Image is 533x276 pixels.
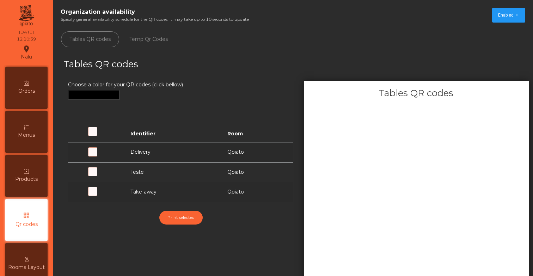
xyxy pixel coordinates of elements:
button: Print selected [159,211,203,224]
button: Enabled [492,8,525,23]
span: Products [15,176,38,183]
div: Nalu [21,44,32,61]
th: Identifier [126,122,223,142]
span: Menus [18,131,35,139]
td: Qpiato [223,142,293,162]
i: qr_code [23,212,30,219]
span: Qr codes [16,221,38,228]
label: Choose a color for your QR codes (click bellow) [68,81,183,88]
div: [DATE] [19,29,34,35]
td: Qpiato [223,162,293,182]
h3: Tables QR codes [64,58,291,70]
span: Orders [18,87,35,95]
td: Teste [126,162,223,182]
span: Enabled [498,12,514,18]
img: qpiato [18,4,35,28]
td: Delivery [126,142,223,162]
td: Qpiato [223,182,293,202]
a: Temp Qr Codes [121,31,176,47]
td: Take-away [126,182,223,202]
h3: Tables QR codes [304,87,529,99]
i: location_on [22,45,31,53]
th: Room [223,122,293,142]
span: Rooms Layout [8,264,45,271]
span: Organization availability [61,8,249,16]
div: 12:10:39 [17,36,36,42]
a: Tables QR codes [61,31,119,47]
span: Specify general availability schedule for the QR codes. It may take up to 10 seconds to update [61,16,249,23]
